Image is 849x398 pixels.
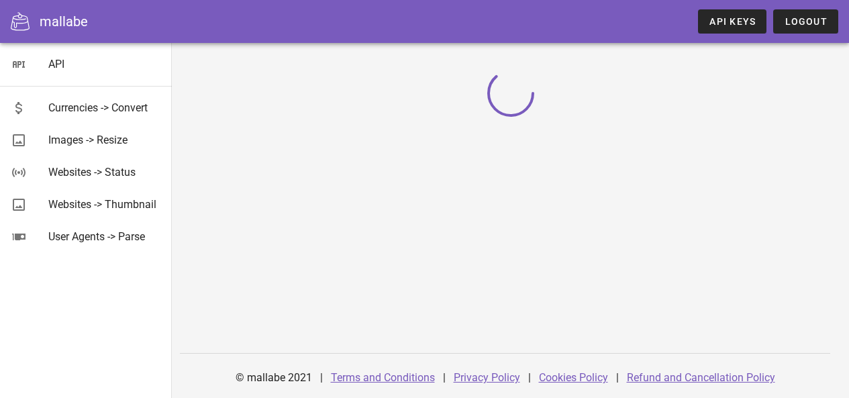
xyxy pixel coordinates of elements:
a: Cookies Policy [539,371,608,384]
div: © mallabe 2021 [228,362,320,394]
a: Refund and Cancellation Policy [627,371,775,384]
a: Terms and Conditions [331,371,435,384]
div: Websites -> Thumbnail [48,198,161,211]
a: API Keys [698,9,766,34]
span: API Keys [709,16,756,27]
div: | [320,362,323,394]
div: Websites -> Status [48,166,161,179]
div: mallabe [40,11,88,32]
div: | [443,362,446,394]
button: Logout [773,9,838,34]
a: Privacy Policy [454,371,520,384]
span: Logout [784,16,828,27]
div: Images -> Resize [48,134,161,146]
div: User Agents -> Parse [48,230,161,243]
div: Currencies -> Convert [48,101,161,114]
div: | [528,362,531,394]
div: | [616,362,619,394]
div: API [48,58,161,70]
